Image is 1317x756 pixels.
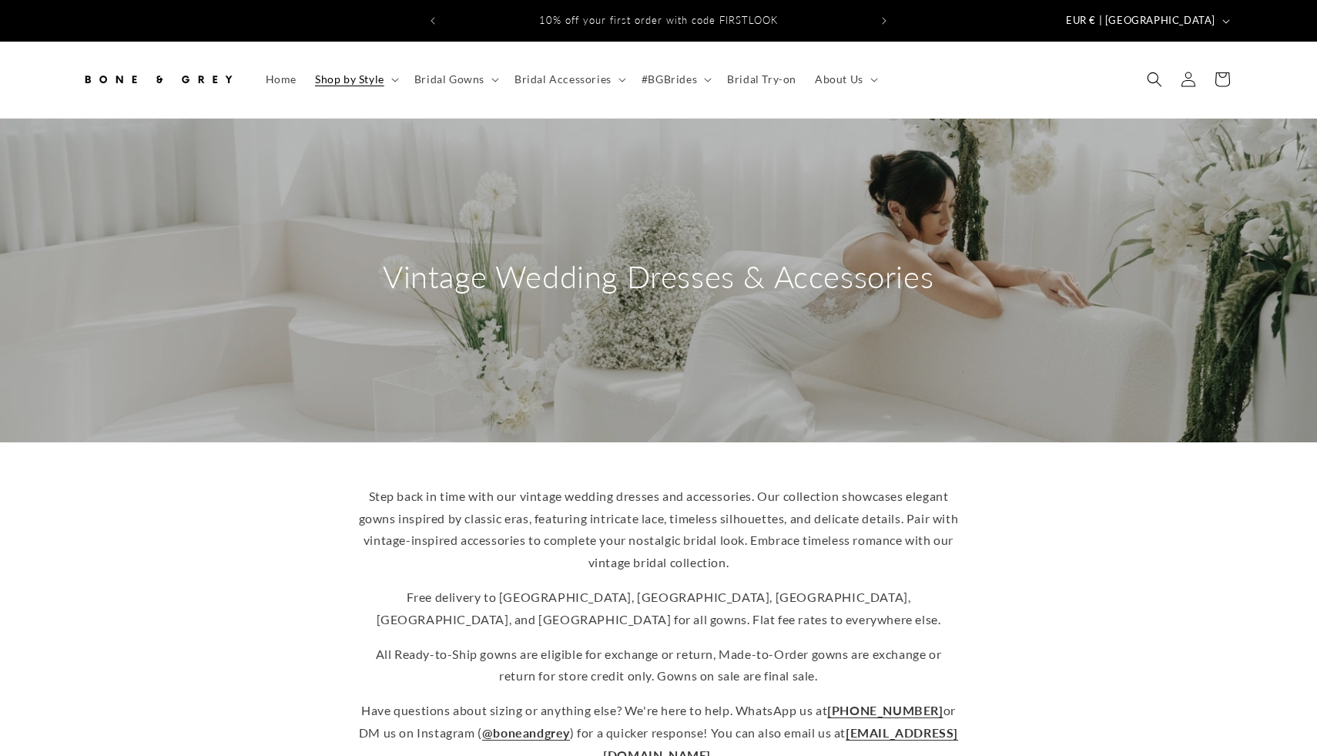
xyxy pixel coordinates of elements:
span: About Us [815,72,863,86]
summary: About Us [806,63,884,96]
summary: Shop by Style [306,63,405,96]
summary: #BGBrides [632,63,718,96]
span: #BGBrides [642,72,697,86]
summary: Bridal Accessories [505,63,632,96]
span: EUR € | [GEOGRAPHIC_DATA] [1066,13,1215,29]
a: Bridal Try-on [718,63,806,96]
span: Bridal Try-on [727,72,796,86]
span: Bridal Gowns [414,72,484,86]
span: Shop by Style [315,72,384,86]
a: [PHONE_NUMBER] [827,703,943,717]
a: Bone and Grey Bridal [75,57,241,102]
h2: Vintage Wedding Dresses & Accessories [383,257,933,297]
button: Next announcement [867,6,901,35]
p: Step back in time with our vintage wedding dresses and accessories. Our collection showcases eleg... [358,486,959,574]
span: 10% off your first order with code FIRSTLOOK [539,14,778,26]
summary: Bridal Gowns [405,63,505,96]
p: Free delivery to [GEOGRAPHIC_DATA], [GEOGRAPHIC_DATA], [GEOGRAPHIC_DATA], [GEOGRAPHIC_DATA], and ... [358,586,959,631]
p: All Ready-to-Ship gowns are eligible for exchange or return, Made-to-Order gowns are exchange or ... [358,643,959,688]
span: Home [266,72,297,86]
button: Previous announcement [416,6,450,35]
span: Bridal Accessories [514,72,612,86]
a: @boneandgrey [482,725,570,740]
summary: Search [1138,62,1171,96]
img: Bone and Grey Bridal [81,62,235,96]
button: EUR € | [GEOGRAPHIC_DATA] [1057,6,1236,35]
a: Home [256,63,306,96]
